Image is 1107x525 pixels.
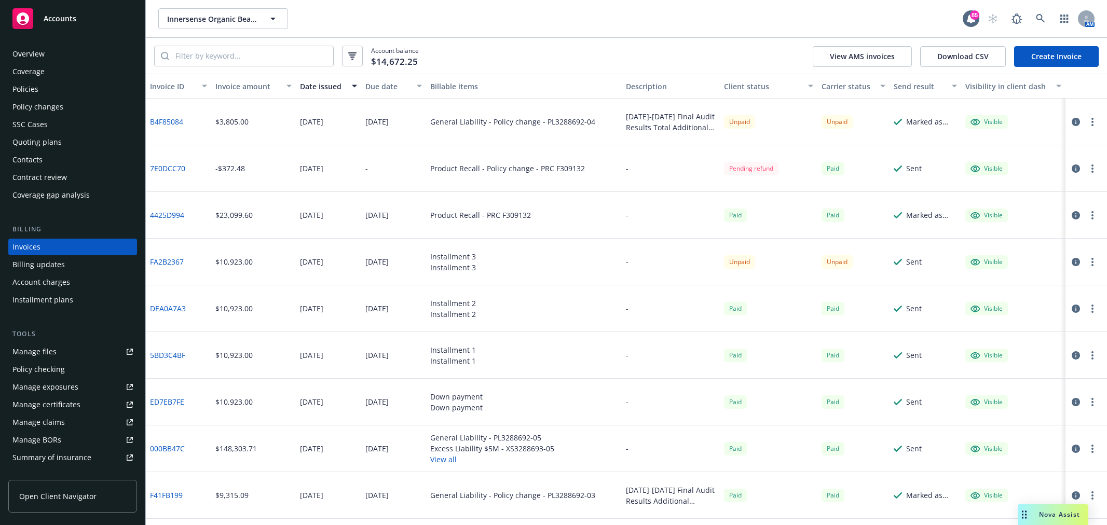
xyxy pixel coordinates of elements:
button: Date issued [296,74,361,99]
div: Policy AI ingestions [12,467,79,483]
div: Description [626,81,716,92]
div: $10,923.00 [215,396,253,407]
div: Account charges [12,274,70,291]
a: Manage BORs [8,432,137,448]
div: Visible [971,164,1003,173]
span: Paid [822,162,844,175]
div: [DATE] [300,303,323,314]
div: Product Recall - Policy change - PRC F309132 [430,163,585,174]
button: Send result [890,74,961,99]
div: Unpaid [724,115,755,128]
div: General Liability - Policy change - PL3288692-03 [430,490,595,501]
div: Contract review [12,169,67,186]
div: Invoice amount [215,81,280,92]
a: Quoting plans [8,134,137,150]
div: Manage claims [12,414,65,431]
button: Invoice ID [146,74,211,99]
span: Nova Assist [1039,510,1080,519]
div: - [626,396,628,407]
div: Sent [906,443,922,454]
div: [DATE] [300,350,323,361]
div: Billable items [430,81,618,92]
a: Manage exposures [8,379,137,395]
span: Paid [822,489,844,502]
div: Installment 1 [430,355,476,366]
a: Installment plans [8,292,137,308]
span: Account balance [371,46,419,65]
span: Paid [724,489,747,502]
div: Sent [906,303,922,314]
div: Paid [724,395,747,408]
div: Marked as sent [906,490,957,501]
div: Policy changes [12,99,63,115]
a: FA2B2367 [150,256,184,267]
div: - [365,163,368,174]
div: Paid [822,302,844,315]
a: Manage claims [8,414,137,431]
div: [DATE] [300,116,323,127]
span: Paid [822,209,844,222]
div: General Liability - PL3288692-05 [430,432,554,443]
button: Download CSV [920,46,1006,67]
div: -$372.48 [215,163,245,174]
a: Policy changes [8,99,137,115]
span: Paid [822,442,844,455]
div: General Liability - Policy change - PL3288692-04 [430,116,595,127]
div: $10,923.00 [215,303,253,314]
div: Unpaid [822,115,853,128]
div: Marked as sent [906,116,957,127]
div: [DATE]-[DATE] Final Audit Results Total Additional Cost - $3,805.00 [626,111,716,133]
a: Contract review [8,169,137,186]
div: Due date [365,81,411,92]
div: Sent [906,350,922,361]
div: Quoting plans [12,134,62,150]
a: Accounts [8,4,137,33]
a: Search [1030,8,1051,29]
div: [DATE] [300,163,323,174]
span: $14,672.25 [371,55,418,68]
div: Marked as sent [906,210,957,220]
a: Coverage [8,63,137,80]
a: Policies [8,81,137,98]
a: Manage files [8,343,137,360]
button: Innersense Organic Beauty, Inc. [158,8,288,29]
div: Carrier status [822,81,873,92]
div: Coverage [12,63,45,80]
div: Excess Liability $5M - XS3288693-05 [430,443,554,454]
div: Manage files [12,343,57,360]
div: Paid [822,395,844,408]
span: Accounts [44,15,76,23]
div: Overview [12,46,45,62]
div: Paid [822,349,844,362]
div: [DATE] [365,116,389,127]
div: Paid [724,209,747,222]
div: [DATE] [365,443,389,454]
button: Due date [361,74,427,99]
div: Paid [724,349,747,362]
a: Create Invoice [1014,46,1099,67]
a: Account charges [8,274,137,291]
div: Visibility in client dash [965,81,1050,92]
a: Policy checking [8,361,137,378]
button: Nova Assist [1018,504,1088,525]
div: Summary of insurance [12,449,91,466]
div: Installment 1 [430,344,476,355]
a: Summary of insurance [8,449,137,466]
a: Coverage gap analysis [8,187,137,203]
span: Innersense Organic Beauty, Inc. [167,13,257,24]
div: [DATE] [365,350,389,361]
div: Product Recall - PRC F309132 [430,210,531,220]
div: [DATE] [300,210,323,220]
a: 7E0DCC70 [150,163,185,174]
div: Billing updates [12,256,65,273]
a: DEA0A7A3 [150,303,186,314]
div: - [626,210,628,220]
a: Contacts [8,151,137,168]
button: Visibility in client dash [961,74,1065,99]
div: Visible [971,351,1003,360]
div: Date issued [300,81,346,92]
div: Manage exposures [12,379,78,395]
div: Pending refund [724,162,778,175]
